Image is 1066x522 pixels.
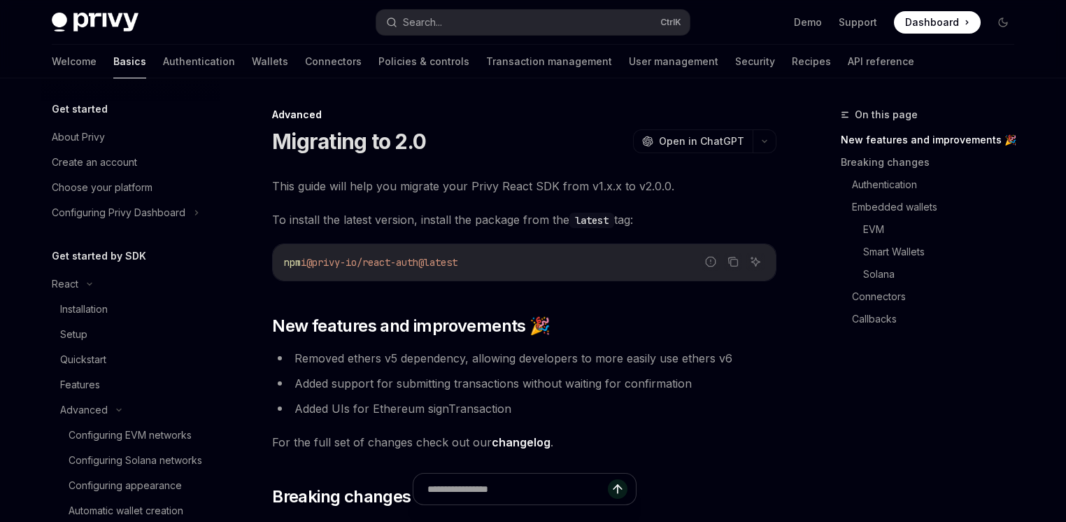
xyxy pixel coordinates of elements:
[272,374,776,393] li: Added support for submitting transactions without waiting for confirmation
[52,204,185,221] div: Configuring Privy Dashboard
[848,45,914,78] a: API reference
[992,11,1014,34] button: Toggle dark mode
[492,435,550,450] a: changelog
[702,253,720,271] button: Report incorrect code
[52,129,105,146] div: About Privy
[272,348,776,368] li: Removed ethers v5 dependency, allowing developers to more easily use ethers v6
[41,473,220,498] a: Configuring appearance
[863,218,1025,241] a: EVM
[41,175,220,200] a: Choose your platform
[52,45,97,78] a: Welcome
[306,256,457,269] span: @privy-io/react-auth@latest
[69,452,202,469] div: Configuring Solana networks
[41,347,220,372] a: Quickstart
[486,45,612,78] a: Transaction management
[855,106,918,123] span: On this page
[60,301,108,318] div: Installation
[852,308,1025,330] a: Callbacks
[52,13,138,32] img: dark logo
[629,45,718,78] a: User management
[41,150,220,175] a: Create an account
[41,297,220,322] a: Installation
[301,256,306,269] span: i
[69,502,183,519] div: Automatic wallet creation
[746,253,765,271] button: Ask AI
[272,432,776,452] span: For the full set of changes check out our .
[839,15,877,29] a: Support
[69,427,192,444] div: Configuring EVM networks
[41,125,220,150] a: About Privy
[41,448,220,473] a: Configuring Solana networks
[852,285,1025,308] a: Connectors
[608,479,627,499] button: Send message
[735,45,775,78] a: Security
[724,253,742,271] button: Copy the contents from the code block
[41,372,220,397] a: Features
[272,176,776,196] span: This guide will help you migrate your Privy React SDK from v1.x.x to v2.0.0.
[905,15,959,29] span: Dashboard
[60,351,106,368] div: Quickstart
[272,129,426,154] h1: Migrating to 2.0
[841,151,1025,174] a: Breaking changes
[272,210,776,230] span: To install the latest version, install the package from the tag:
[852,174,1025,196] a: Authentication
[284,256,301,269] span: npm
[305,45,362,78] a: Connectors
[60,376,100,393] div: Features
[863,263,1025,285] a: Solana
[894,11,981,34] a: Dashboard
[60,402,108,418] div: Advanced
[660,17,681,28] span: Ctrl K
[69,477,182,494] div: Configuring appearance
[569,213,614,228] code: latest
[113,45,146,78] a: Basics
[841,129,1025,151] a: New features and improvements 🎉
[794,15,822,29] a: Demo
[252,45,288,78] a: Wallets
[863,241,1025,263] a: Smart Wallets
[403,14,442,31] div: Search...
[163,45,235,78] a: Authentication
[633,129,753,153] button: Open in ChatGPT
[272,108,776,122] div: Advanced
[852,196,1025,218] a: Embedded wallets
[52,179,152,196] div: Choose your platform
[792,45,831,78] a: Recipes
[659,134,744,148] span: Open in ChatGPT
[52,154,137,171] div: Create an account
[376,10,690,35] button: Search...CtrlK
[60,326,87,343] div: Setup
[52,248,146,264] h5: Get started by SDK
[41,423,220,448] a: Configuring EVM networks
[52,276,78,292] div: React
[378,45,469,78] a: Policies & controls
[272,399,776,418] li: Added UIs for Ethereum signTransaction
[272,315,550,337] span: New features and improvements 🎉
[41,322,220,347] a: Setup
[52,101,108,118] h5: Get started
